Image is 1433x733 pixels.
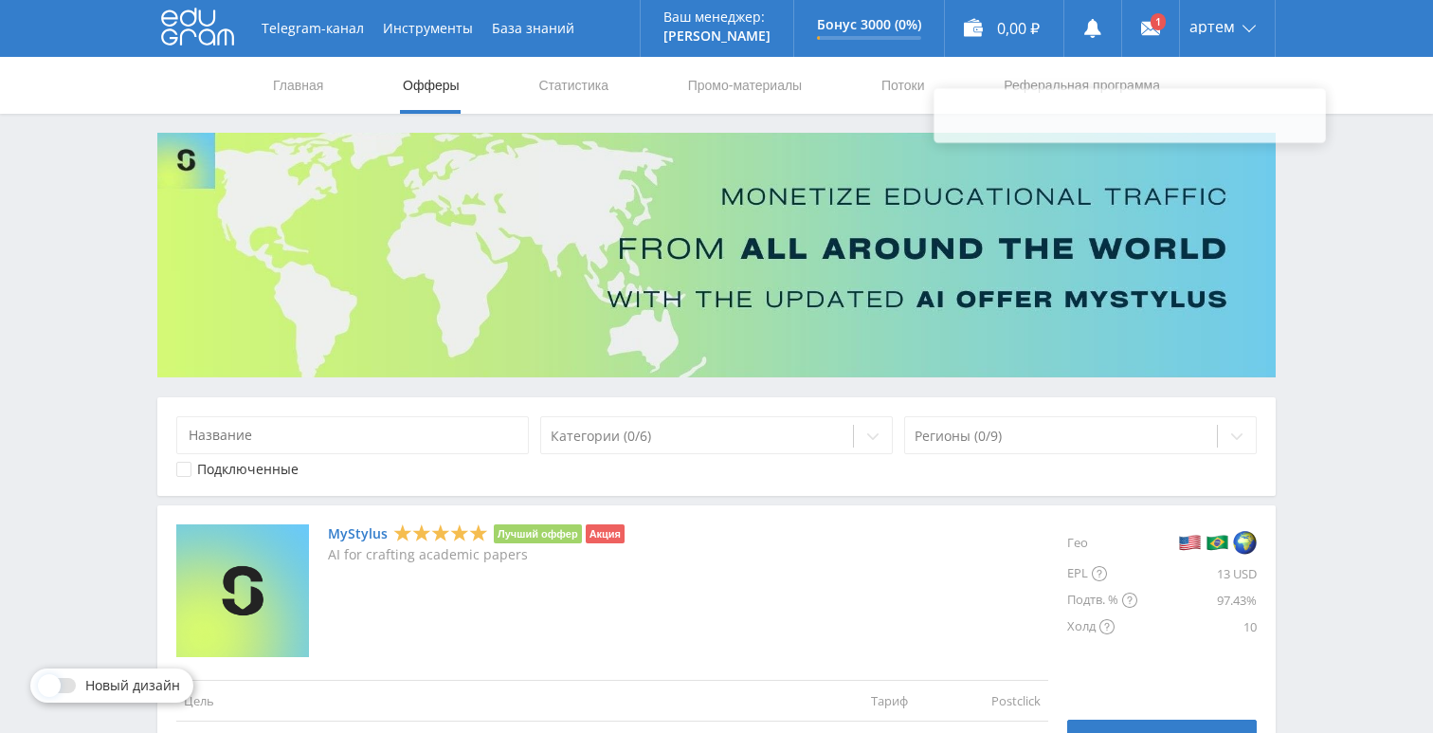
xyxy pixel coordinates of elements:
div: 97.43% [1137,587,1257,614]
a: MyStylus [328,526,388,541]
td: Цель [176,680,783,721]
div: 13 USD [1137,560,1257,587]
td: Postclick [916,680,1048,721]
div: Гео [1067,524,1137,560]
div: Подтв. % [1067,587,1137,614]
p: Ваш менеджер: [663,9,771,25]
input: Название [176,416,529,454]
span: артем [1189,19,1235,34]
p: AI for crafting academic papers [328,547,625,562]
div: 10 [1137,614,1257,640]
img: Banner [157,133,1276,377]
a: Потоки [880,57,927,114]
a: Офферы [401,57,462,114]
a: Главная [271,57,325,114]
a: Реферальная программа [1002,57,1162,114]
p: Бонус 3000 (0%) [817,17,921,32]
a: Промо-материалы [686,57,804,114]
p: [PERSON_NAME] [663,28,771,44]
li: Лучший оффер [494,524,582,543]
div: 5 Stars [393,523,488,543]
span: Новый дизайн [85,678,180,693]
div: EPL [1067,560,1137,587]
td: Тариф [783,680,916,721]
li: Акция [586,524,625,543]
img: MyStylus [176,524,309,657]
div: Подключенные [197,462,299,477]
div: Холд [1067,614,1137,640]
a: Статистика [536,57,610,114]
